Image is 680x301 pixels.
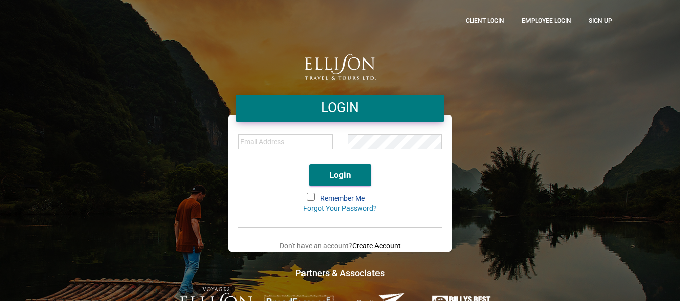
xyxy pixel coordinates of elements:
input: Email Address [238,134,333,149]
label: Remember Me [308,194,372,204]
a: CLient Login [458,8,512,33]
a: Forgot Your Password? [303,204,377,212]
a: Sign up [581,8,620,33]
p: Don't have an account? [238,239,442,252]
h4: Partners & Associates [61,267,620,279]
h4: LOGIN [243,99,437,117]
img: logo.png [305,54,376,80]
a: Employee Login [514,8,579,33]
button: Login [309,164,371,186]
a: Create Account [352,242,401,250]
